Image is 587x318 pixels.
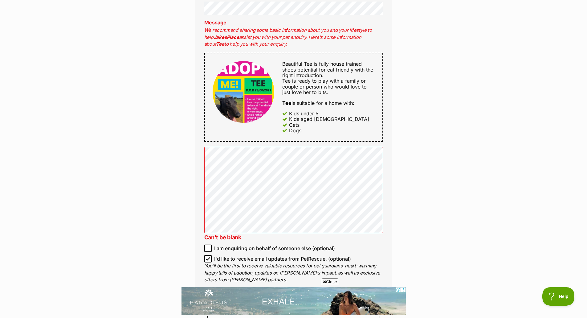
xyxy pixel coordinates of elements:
[289,111,319,116] div: Kids under 5
[204,233,383,242] p: Can't be blank
[322,279,338,285] span: Close
[214,245,335,252] span: I am enquiring on behalf of someone else (optional)
[542,287,575,306] iframe: Help Scout Beacon - Open
[282,61,373,95] span: Beautiful Tee is fully house trained shoes potential for cat friendly with the right introduction...
[216,41,224,47] strong: Tee
[80,10,113,19] span: EXHALE‌
[289,128,301,133] div: Dogs
[181,287,406,315] iframe: Advertisement
[289,122,300,128] div: Cats
[282,100,374,106] div: is suitable for a home with:
[204,19,226,26] label: Message
[214,34,239,40] strong: JakesPlace
[214,255,351,262] span: I'd like to receive email updates from PetRescue. (optional)
[204,27,383,48] p: We recommend sharing some basic information about you and your lifestyle to help assist you with ...
[289,116,369,122] div: Kids aged [DEMOGRAPHIC_DATA]
[282,100,291,106] strong: Tee
[75,9,119,19] div: EXHALE
[213,61,274,123] img: Tee
[204,262,383,283] p: You'll be the first to receive valuable resources for pet guardians, heart-warming happy tails of...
